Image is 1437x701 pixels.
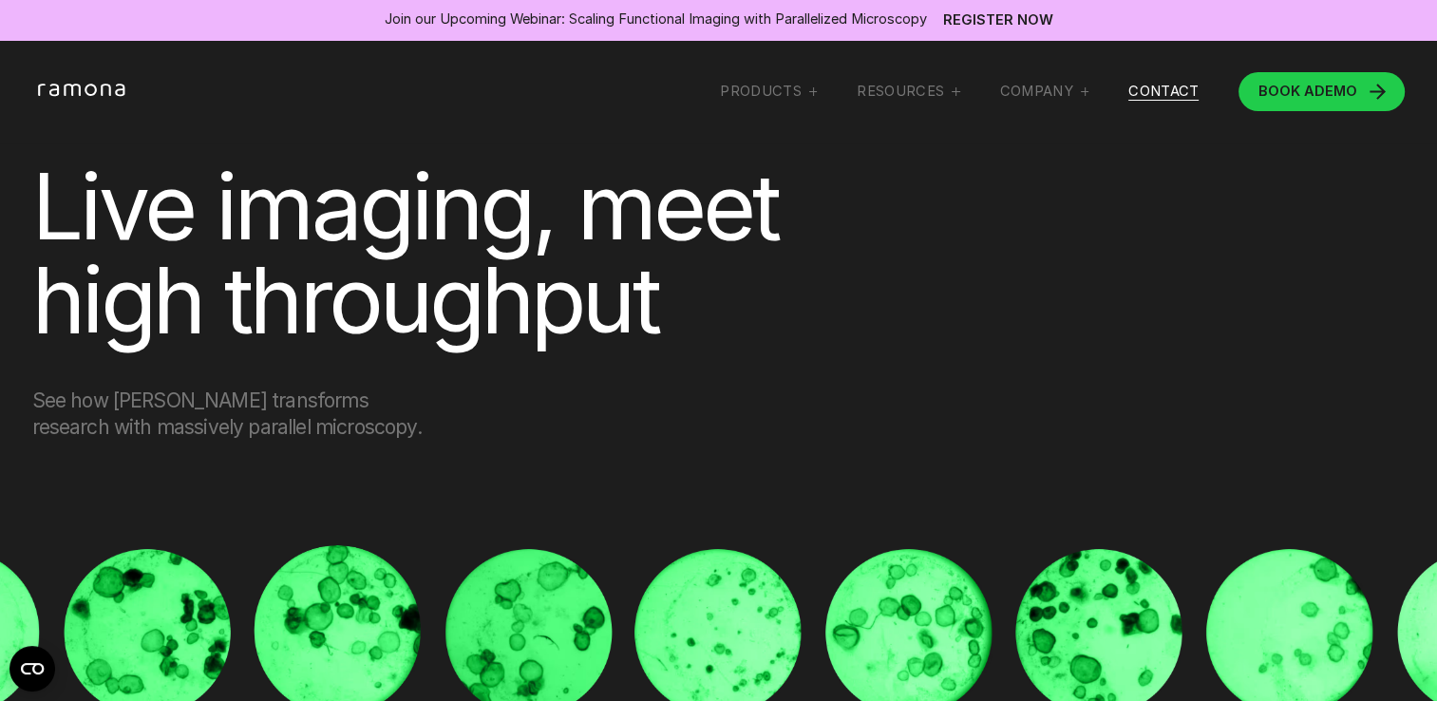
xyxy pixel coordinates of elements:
h1: Live imaging, meet high throughput [32,160,948,347]
div: DEMO [1258,85,1357,99]
a: BOOK ADEMO [1238,72,1405,112]
p: See how [PERSON_NAME] transforms research with massively parallel microscopy. [32,388,424,440]
div: Company [1000,83,1073,101]
span: BOOK A [1258,83,1314,100]
a: home [32,84,136,100]
div: RESOURCES [857,83,959,101]
div: RESOURCES [857,83,944,101]
div: Company [1000,83,1089,101]
div: Products [720,83,801,101]
div: Products [720,83,817,101]
button: Open CMP widget [9,646,55,692]
a: REGISTER NOW [942,13,1052,28]
div: Join our Upcoming Webinar: Scaling Functional Imaging with Parallelized Microscopy [385,9,927,29]
a: Contact [1128,83,1199,101]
